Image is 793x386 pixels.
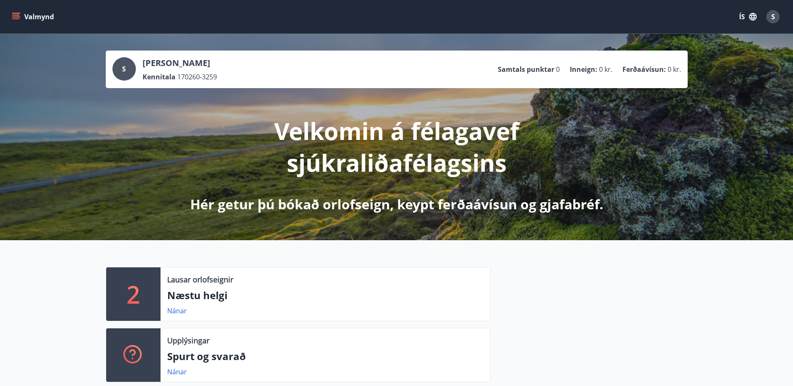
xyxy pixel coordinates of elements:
[167,306,187,315] a: Nánar
[167,335,209,346] p: Upplýsingar
[763,7,783,27] button: S
[122,64,126,74] span: S
[668,65,681,74] span: 0 kr.
[167,367,187,376] a: Nánar
[176,115,617,178] p: Velkomin á félagavef sjúkraliðafélagsins
[734,9,761,24] button: ÍS
[167,274,233,285] p: Lausar orlofseignir
[498,65,554,74] p: Samtals punktar
[143,57,217,69] p: [PERSON_NAME]
[190,195,603,213] p: Hér getur þú bókað orlofseign, keypt ferðaávísun og gjafabréf.
[556,65,560,74] span: 0
[167,349,483,363] p: Spurt og svarað
[177,72,217,81] span: 170260-3259
[570,65,597,74] p: Inneign :
[167,288,483,302] p: Næstu helgi
[599,65,612,74] span: 0 kr.
[143,72,176,81] p: Kennitala
[771,12,775,21] span: S
[127,278,140,310] p: 2
[10,9,57,24] button: menu
[622,65,666,74] p: Ferðaávísun :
